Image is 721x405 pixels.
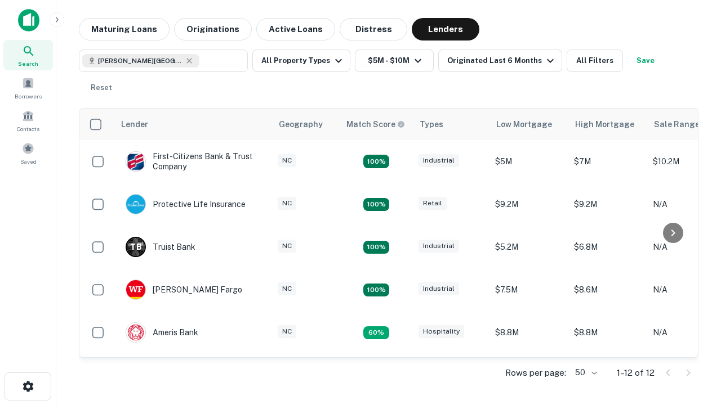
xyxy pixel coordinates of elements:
[278,325,296,338] div: NC
[617,366,655,380] p: 1–12 of 12
[568,354,647,397] td: $9.2M
[278,240,296,253] div: NC
[489,109,568,140] th: Low Mortgage
[412,18,479,40] button: Lenders
[3,138,53,168] a: Saved
[126,237,195,257] div: Truist Bank
[126,280,145,299] img: picture
[627,49,664,72] button: Save your search to get updates of matches that match your search criteria.
[567,49,623,72] button: All Filters
[489,226,568,268] td: $5.2M
[98,56,183,66] span: [PERSON_NAME][GEOGRAPHIC_DATA], [GEOGRAPHIC_DATA]
[496,118,552,131] div: Low Mortgage
[3,105,53,136] a: Contacts
[278,154,296,167] div: NC
[126,323,145,342] img: picture
[568,183,647,226] td: $9.2M
[174,18,252,40] button: Originations
[272,109,340,140] th: Geography
[3,40,53,70] a: Search
[340,109,413,140] th: Capitalize uses an advanced AI algorithm to match your search with the best lender. The match sco...
[130,241,141,253] p: T B
[126,151,261,172] div: First-citizens Bank & Trust Company
[363,155,389,168] div: Matching Properties: 2, hasApolloMatch: undefined
[419,282,459,295] div: Industrial
[346,118,403,130] h6: Match Score
[83,76,119,99] button: Reset
[256,18,335,40] button: Active Loans
[278,282,296,295] div: NC
[489,311,568,354] td: $8.8M
[419,197,447,210] div: Retail
[279,118,323,131] div: Geography
[252,49,350,72] button: All Property Types
[278,197,296,210] div: NC
[126,152,145,171] img: picture
[79,18,170,40] button: Maturing Loans
[363,326,389,340] div: Matching Properties: 1, hasApolloMatch: undefined
[419,154,459,167] div: Industrial
[447,54,557,67] div: Originated Last 6 Months
[346,118,405,130] div: Capitalize uses an advanced AI algorithm to match your search with the best lender. The match sco...
[363,241,389,254] div: Matching Properties: 3, hasApolloMatch: undefined
[665,279,721,333] iframe: Chat Widget
[15,92,42,101] span: Borrowers
[363,198,389,211] div: Matching Properties: 2, hasApolloMatch: undefined
[505,366,566,380] p: Rows per page:
[654,118,700,131] div: Sale Range
[419,325,464,338] div: Hospitality
[568,268,647,311] td: $8.6M
[121,118,148,131] div: Lender
[571,364,599,381] div: 50
[489,354,568,397] td: $9.2M
[18,9,39,31] img: capitalize-icon.png
[420,118,443,131] div: Types
[126,280,242,300] div: [PERSON_NAME] Fargo
[575,118,634,131] div: High Mortgage
[568,109,647,140] th: High Mortgage
[18,59,38,68] span: Search
[355,49,434,72] button: $5M - $10M
[126,194,246,214] div: Protective Life Insurance
[20,157,37,166] span: Saved
[340,18,407,40] button: Distress
[419,240,459,253] div: Industrial
[489,140,568,183] td: $5M
[489,183,568,226] td: $9.2M
[126,322,198,343] div: Ameris Bank
[489,268,568,311] td: $7.5M
[413,109,489,140] th: Types
[363,283,389,297] div: Matching Properties: 2, hasApolloMatch: undefined
[568,226,647,268] td: $6.8M
[126,195,145,214] img: picture
[114,109,272,140] th: Lender
[568,140,647,183] td: $7M
[3,73,53,103] a: Borrowers
[438,49,562,72] button: Originated Last 6 Months
[17,124,39,133] span: Contacts
[568,311,647,354] td: $8.8M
